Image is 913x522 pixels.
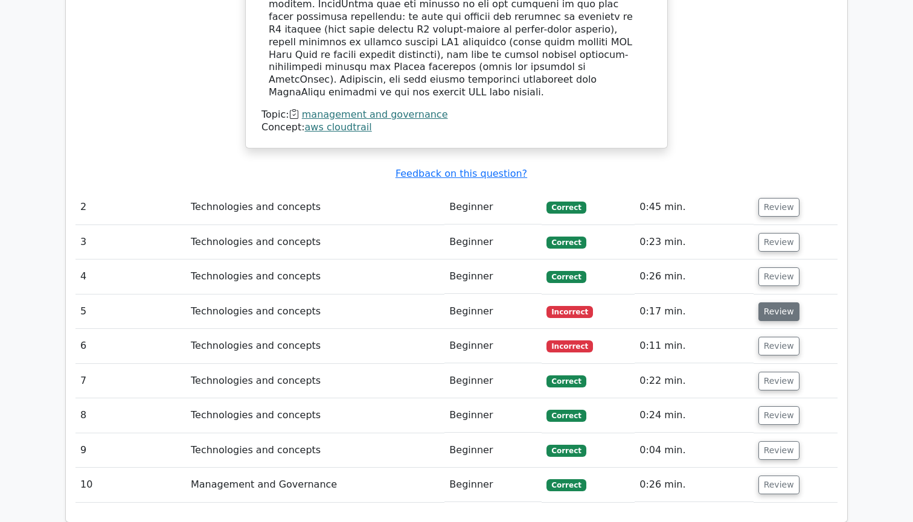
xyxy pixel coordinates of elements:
td: 3 [75,225,186,259]
a: aws cloudtrail [305,121,372,133]
span: Correct [546,479,586,491]
td: Technologies and concepts [186,364,444,398]
button: Review [758,337,799,355]
td: 8 [75,398,186,433]
td: 0:22 min. [635,364,753,398]
td: 0:11 min. [635,329,753,363]
td: 0:45 min. [635,190,753,224]
span: Correct [546,445,586,457]
span: Incorrect [546,340,593,352]
td: 0:26 min. [635,259,753,294]
td: 0:26 min. [635,468,753,502]
td: Beginner [444,259,542,294]
td: 7 [75,364,186,398]
span: Incorrect [546,306,593,318]
button: Review [758,476,799,494]
td: Technologies and concepts [186,433,444,468]
span: Correct [546,271,586,283]
div: Topic: [261,109,652,121]
button: Review [758,406,799,425]
td: Beginner [444,398,542,433]
td: 5 [75,294,186,329]
button: Review [758,372,799,390]
td: 10 [75,468,186,502]
td: Beginner [444,433,542,468]
td: 6 [75,329,186,363]
td: Beginner [444,225,542,259]
td: Technologies and concepts [186,259,444,294]
td: 2 [75,190,186,224]
button: Review [758,267,799,286]
div: Concept: [261,121,652,134]
td: 0:23 min. [635,225,753,259]
td: Technologies and concepts [186,190,444,224]
td: 0:24 min. [635,398,753,433]
td: Beginner [444,468,542,502]
td: 0:17 min. [635,294,753,329]
td: Technologies and concepts [186,294,444,329]
a: management and governance [302,109,448,120]
td: Technologies and concepts [186,398,444,433]
span: Correct [546,237,586,249]
button: Review [758,198,799,217]
a: Feedback on this question? [396,168,527,179]
span: Correct [546,410,586,422]
button: Review [758,441,799,460]
td: 9 [75,433,186,468]
td: Management and Governance [186,468,444,502]
button: Review [758,233,799,252]
td: Technologies and concepts [186,329,444,363]
td: 0:04 min. [635,433,753,468]
td: Beginner [444,294,542,329]
td: Beginner [444,329,542,363]
span: Correct [546,375,586,387]
span: Correct [546,202,586,214]
td: Technologies and concepts [186,225,444,259]
td: Beginner [444,190,542,224]
td: 4 [75,259,186,294]
td: Beginner [444,364,542,398]
button: Review [758,302,799,321]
